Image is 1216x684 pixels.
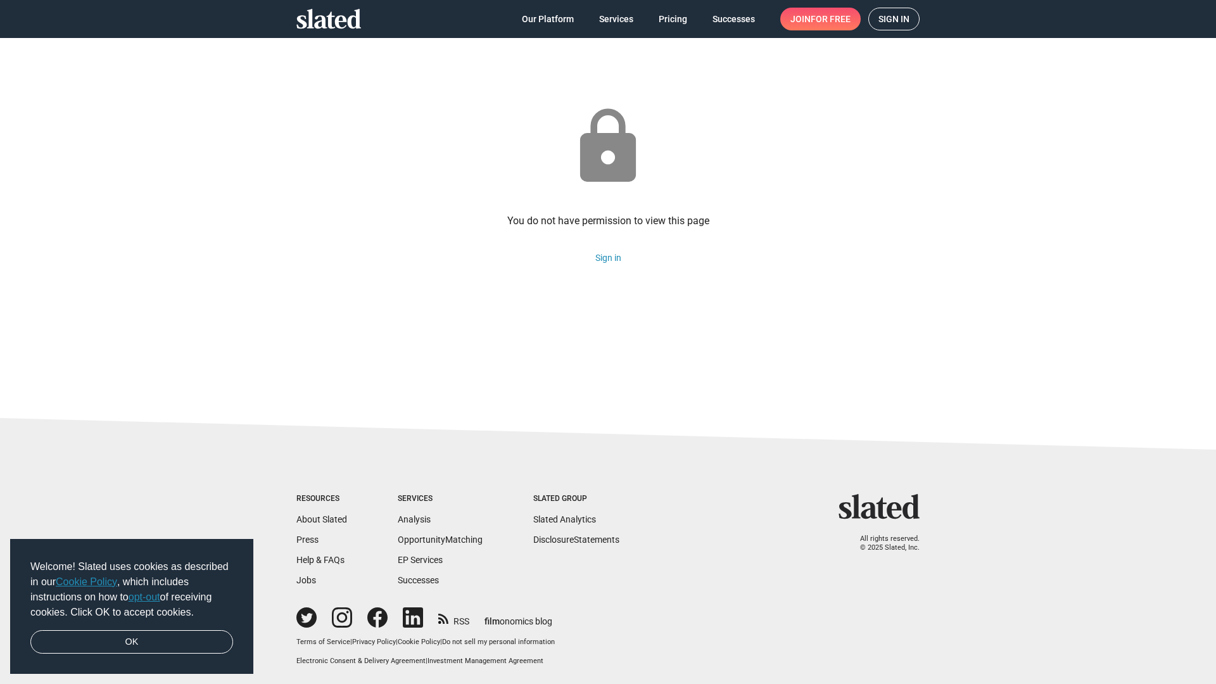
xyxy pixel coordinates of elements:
[512,8,584,30] a: Our Platform
[442,638,555,647] button: Do not sell my personal information
[296,494,347,504] div: Resources
[649,8,697,30] a: Pricing
[712,8,755,30] span: Successes
[780,8,861,30] a: Joinfor free
[398,575,439,585] a: Successes
[438,608,469,628] a: RSS
[599,8,633,30] span: Services
[847,535,920,553] p: All rights reserved. © 2025 Slated, Inc.
[398,514,431,524] a: Analysis
[507,214,709,227] div: You do not have permission to view this page
[396,638,398,646] span: |
[878,8,909,30] span: Sign in
[427,657,543,665] a: Investment Management Agreement
[296,514,347,524] a: About Slated
[595,253,621,263] a: Sign in
[398,638,440,646] a: Cookie Policy
[440,638,442,646] span: |
[30,630,233,654] a: dismiss cookie message
[350,638,352,646] span: |
[533,514,596,524] a: Slated Analytics
[296,638,350,646] a: Terms of Service
[426,657,427,665] span: |
[129,592,160,602] a: opt-out
[484,616,500,626] span: film
[790,8,851,30] span: Join
[56,576,117,587] a: Cookie Policy
[352,638,396,646] a: Privacy Policy
[484,605,552,628] a: filmonomics blog
[533,535,619,545] a: DisclosureStatements
[811,8,851,30] span: for free
[589,8,643,30] a: Services
[533,494,619,504] div: Slated Group
[522,8,574,30] span: Our Platform
[296,535,319,545] a: Press
[398,535,483,545] a: OpportunityMatching
[659,8,687,30] span: Pricing
[30,559,233,620] span: Welcome! Slated uses cookies as described in our , which includes instructions on how to of recei...
[398,555,443,565] a: EP Services
[566,105,650,189] mat-icon: lock
[398,494,483,504] div: Services
[702,8,765,30] a: Successes
[296,575,316,585] a: Jobs
[10,539,253,674] div: cookieconsent
[296,657,426,665] a: Electronic Consent & Delivery Agreement
[296,555,345,565] a: Help & FAQs
[868,8,920,30] a: Sign in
